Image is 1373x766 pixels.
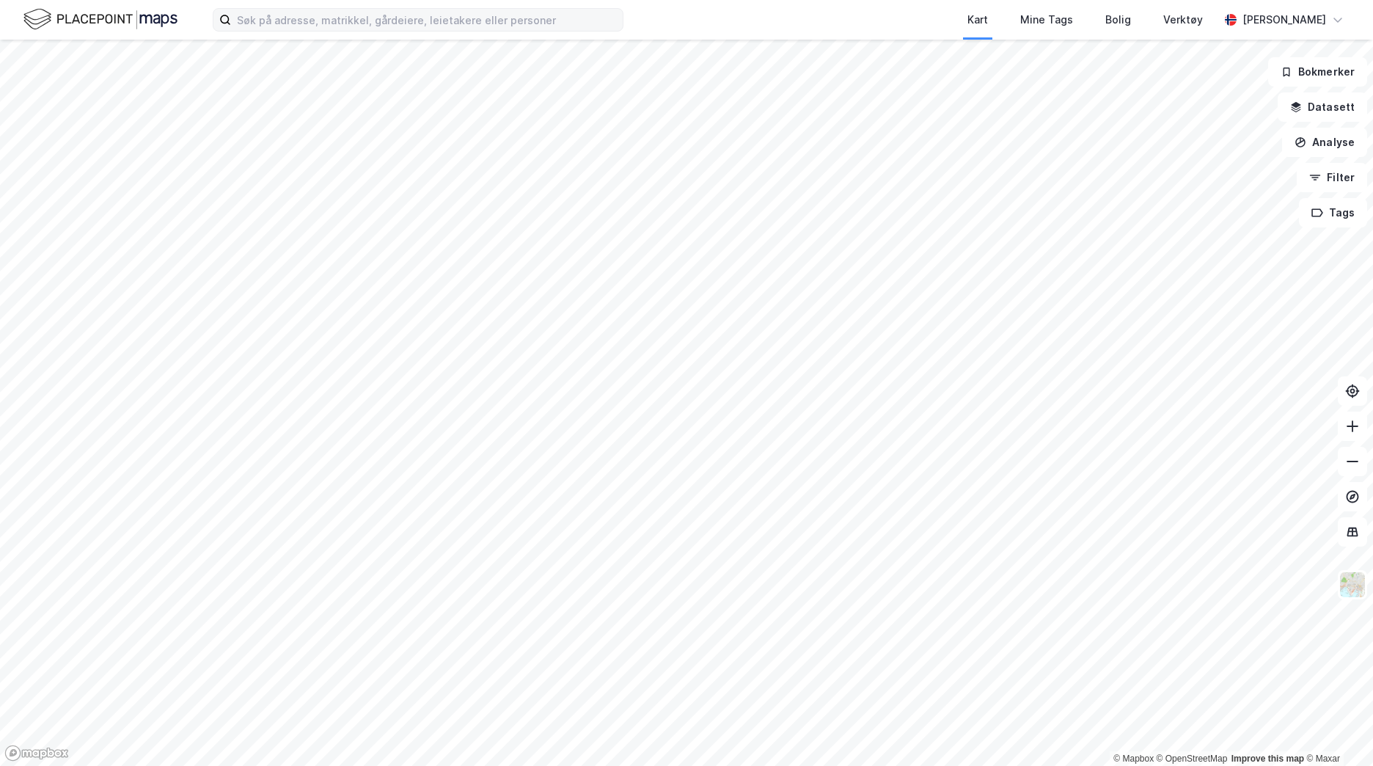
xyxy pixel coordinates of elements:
[1278,92,1367,122] button: Datasett
[1299,198,1367,227] button: Tags
[1163,11,1203,29] div: Verktøy
[1300,696,1373,766] div: Kontrollprogram for chat
[967,11,988,29] div: Kart
[1020,11,1073,29] div: Mine Tags
[1105,11,1131,29] div: Bolig
[1339,571,1366,599] img: Z
[1282,128,1367,157] button: Analyse
[1157,754,1228,764] a: OpenStreetMap
[1297,163,1367,192] button: Filter
[1268,57,1367,87] button: Bokmerker
[1231,754,1304,764] a: Improve this map
[1242,11,1326,29] div: [PERSON_NAME]
[4,745,69,762] a: Mapbox homepage
[23,7,177,32] img: logo.f888ab2527a4732fd821a326f86c7f29.svg
[1300,696,1373,766] iframe: Chat Widget
[231,9,623,31] input: Søk på adresse, matrikkel, gårdeiere, leietakere eller personer
[1113,754,1154,764] a: Mapbox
